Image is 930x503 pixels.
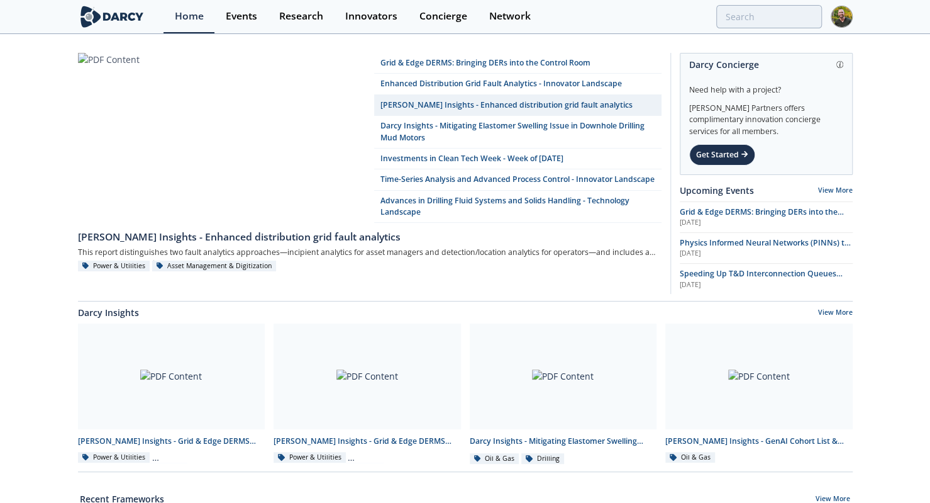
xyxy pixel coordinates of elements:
div: Power & Utilities [78,261,150,272]
div: Innovators [345,11,397,21]
div: Get Started [689,144,755,166]
div: Darcy Concierge [689,54,843,76]
a: PDF Content [PERSON_NAME] Insights - GenAI Cohort List & Contact Info Oil & Gas [661,324,857,465]
img: information.svg [836,61,843,68]
div: Research [279,11,323,21]
a: PDF Content [PERSON_NAME] Insights - Grid & Edge DERMS Consolidated Deck Power & Utilities [269,324,465,465]
div: Events [226,11,257,21]
a: Grid & Edge DERMS: Bringing DERs into the Control Room [374,53,662,74]
a: Upcoming Events [680,184,754,197]
div: Drilling [521,453,564,465]
a: [PERSON_NAME] Insights - Enhanced distribution grid fault analytics [78,223,662,244]
div: Grid & Edge DERMS: Bringing DERs into the Control Room [380,57,590,69]
a: Enhanced Distribution Grid Fault Analytics - Innovator Landscape [374,74,662,94]
div: [PERSON_NAME] Insights - Enhanced distribution grid fault analytics [78,230,662,245]
a: Advances in Drilling Fluid Systems and Solids Handling - Technology Landscape [374,191,662,223]
div: Power & Utilities [274,452,346,463]
div: [PERSON_NAME] Insights - Grid & Edge DERMS Consolidated Deck [274,436,461,447]
div: [DATE] [680,249,853,259]
a: Grid & Edge DERMS: Bringing DERs into the Control Room [DATE] [680,206,853,228]
div: Home [175,11,204,21]
div: Darcy Insights - Mitigating Elastomer Swelling Issue in Downhole Drilling Mud Motors [470,436,657,447]
div: [DATE] [680,218,853,228]
input: Advanced Search [716,5,822,28]
img: Profile [831,6,853,28]
div: Concierge [419,11,467,21]
a: Darcy Insights - Mitigating Elastomer Swelling Issue in Downhole Drilling Mud Motors [374,116,662,149]
div: [PERSON_NAME] Insights - GenAI Cohort List & Contact Info [665,436,853,447]
span: Grid & Edge DERMS: Bringing DERs into the Control Room [680,206,844,229]
div: Network [489,11,531,21]
a: Darcy Insights [78,306,139,319]
a: View More [818,308,853,319]
div: [PERSON_NAME] Partners offers complimentary innovation concierge services for all members. [689,96,843,137]
div: Need help with a project? [689,76,843,96]
div: Asset Management & Digitization [152,261,277,272]
div: [PERSON_NAME] Insights - Grid & Edge DERMS Integration [78,436,265,447]
a: View More [818,186,853,195]
div: [DATE] [680,280,853,290]
a: PDF Content Darcy Insights - Mitigating Elastomer Swelling Issue in Downhole Drilling Mud Motors ... [465,324,662,465]
span: Physics Informed Neural Networks (PINNs) to Accelerate Subsurface Scenario Analysis [680,237,851,259]
div: Power & Utilities [78,452,150,463]
a: PDF Content [PERSON_NAME] Insights - Grid & Edge DERMS Integration Power & Utilities [74,324,270,465]
img: logo-wide.svg [78,6,147,28]
span: Speeding Up T&D Interconnection Queues with Enhanced Software Solutions [680,268,843,290]
a: Speeding Up T&D Interconnection Queues with Enhanced Software Solutions [DATE] [680,268,853,290]
a: Investments in Clean Tech Week - Week of [DATE] [374,149,662,169]
a: [PERSON_NAME] Insights - Enhanced distribution grid fault analytics [374,95,662,116]
div: This report distinguishes two fault analytics approaches—incipient analytics for asset managers a... [78,245,662,261]
a: Time-Series Analysis and Advanced Process Control - Innovator Landscape [374,169,662,190]
div: Oil & Gas [470,453,519,465]
a: Physics Informed Neural Networks (PINNs) to Accelerate Subsurface Scenario Analysis [DATE] [680,237,853,259]
div: Oil & Gas [665,452,715,463]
